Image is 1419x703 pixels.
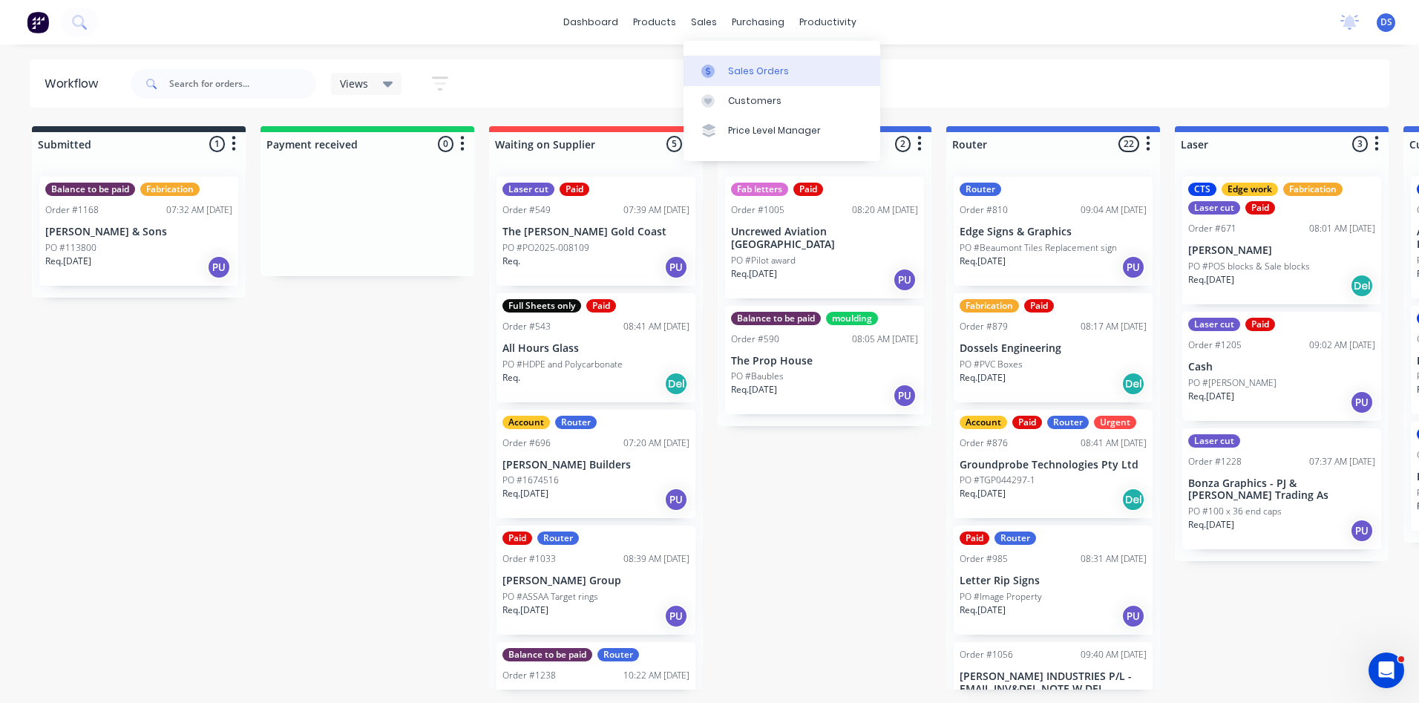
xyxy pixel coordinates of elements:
[45,255,91,268] p: Req. [DATE]
[502,320,551,333] div: Order #543
[502,459,689,471] p: [PERSON_NAME] Builders
[960,342,1147,355] p: Dossels Engineering
[39,177,238,286] div: Balance to be paidFabricationOrder #116807:32 AM [DATE][PERSON_NAME] & SonsPO #113800Req.[DATE]PU
[960,203,1008,217] div: Order #810
[45,241,96,255] p: PO #113800
[502,342,689,355] p: All Hours Glass
[960,255,1006,268] p: Req. [DATE]
[1094,416,1136,429] div: Urgent
[684,56,880,85] a: Sales Orders
[1188,183,1216,196] div: CTS
[537,532,579,545] div: Router
[731,203,784,217] div: Order #1005
[1188,273,1234,287] p: Req. [DATE]
[1309,455,1375,468] div: 07:37 AM [DATE]
[954,410,1153,519] div: AccountPaidRouterUrgentOrder #87608:41 AM [DATE]Groundprobe Technologies Pty LtdPO #TGP044297-1Re...
[45,75,105,93] div: Workflow
[560,183,589,196] div: Paid
[960,487,1006,500] p: Req. [DATE]
[960,358,1023,371] p: PO #PVC Boxes
[664,372,688,396] div: Del
[1245,318,1275,331] div: Paid
[497,410,695,519] div: AccountRouterOrder #69607:20 AM [DATE][PERSON_NAME] BuildersPO #1674516Req.[DATE]PU
[731,355,918,367] p: The Prop House
[556,11,626,33] a: dashboard
[1309,222,1375,235] div: 08:01 AM [DATE]
[664,604,688,628] div: PU
[1188,260,1310,273] p: PO #POS blocks & Sale blocks
[852,333,918,346] div: 08:05 AM [DATE]
[340,76,368,91] span: Views
[994,532,1036,545] div: Router
[1081,203,1147,217] div: 09:04 AM [DATE]
[960,648,1013,661] div: Order #1056
[1182,312,1381,421] div: Laser cutPaidOrder #120509:02 AM [DATE]CashPO #[PERSON_NAME]Req.[DATE]PU
[502,604,548,617] p: Req. [DATE]
[724,11,792,33] div: purchasing
[954,177,1153,286] div: RouterOrder #81009:04 AM [DATE]Edge Signs & GraphicsPO #Beaumont Tiles Replacement signReq.[DATE]PU
[586,299,616,313] div: Paid
[1188,244,1375,257] p: [PERSON_NAME]
[1350,390,1374,414] div: PU
[502,241,589,255] p: PO #PO2025-008109
[960,575,1147,587] p: Letter Rip Signs
[1188,201,1240,215] div: Laser cut
[1121,372,1145,396] div: Del
[623,436,689,450] div: 07:20 AM [DATE]
[792,11,864,33] div: productivity
[502,255,520,268] p: Req.
[960,183,1001,196] div: Router
[664,488,688,511] div: PU
[1182,428,1381,550] div: Laser cutOrder #122807:37 AM [DATE]Bonza Graphics - PJ & [PERSON_NAME] Trading AsPO #100 x 36 end...
[140,183,200,196] div: Fabrication
[1012,416,1042,429] div: Paid
[725,177,924,298] div: Fab lettersPaidOrder #100508:20 AM [DATE]Uncrewed Aviation [GEOGRAPHIC_DATA]PO #Pilot awardReq.[D...
[731,312,821,325] div: Balance to be paid
[1081,320,1147,333] div: 08:17 AM [DATE]
[1188,477,1375,503] p: Bonza Graphics - PJ & [PERSON_NAME] Trading As
[169,69,316,99] input: Search for orders...
[960,552,1008,566] div: Order #985
[960,532,989,545] div: Paid
[1182,177,1381,304] div: CTSEdge workFabricationLaser cutPaidOrder #67108:01 AM [DATE][PERSON_NAME]PO #POS blocks & Sale b...
[1350,274,1374,298] div: Del
[1188,376,1277,390] p: PO #[PERSON_NAME]
[207,255,231,279] div: PU
[731,254,796,267] p: PO #Pilot award
[960,371,1006,385] p: Req. [DATE]
[731,226,918,251] p: Uncrewed Aviation [GEOGRAPHIC_DATA]
[502,487,548,500] p: Req. [DATE]
[27,11,49,33] img: Factory
[502,299,581,313] div: Full Sheets only
[731,370,784,383] p: PO #Baubles
[1369,653,1404,688] iframe: Intercom live chat
[1188,434,1240,448] div: Laser cut
[626,11,684,33] div: products
[960,474,1035,487] p: PO #TGP044297-1
[1245,201,1275,215] div: Paid
[502,183,554,196] div: Laser cut
[960,416,1007,429] div: Account
[623,320,689,333] div: 08:41 AM [DATE]
[502,590,598,604] p: PO #ASSAA Target rings
[954,293,1153,402] div: FabricationPaidOrder #87908:17 AM [DATE]Dossels EngineeringPO #PVC BoxesReq.[DATE]Del
[731,333,779,346] div: Order #590
[893,384,917,408] div: PU
[502,203,551,217] div: Order #549
[502,436,551,450] div: Order #696
[1350,519,1374,543] div: PU
[597,648,639,661] div: Router
[502,371,520,385] p: Req.
[555,416,597,429] div: Router
[960,320,1008,333] div: Order #879
[728,65,789,78] div: Sales Orders
[728,94,781,108] div: Customers
[1081,552,1147,566] div: 08:31 AM [DATE]
[166,203,232,217] div: 07:32 AM [DATE]
[1188,361,1375,373] p: Cash
[502,648,592,661] div: Balance to be paid
[1121,255,1145,279] div: PU
[1121,488,1145,511] div: Del
[623,203,689,217] div: 07:39 AM [DATE]
[1024,299,1054,313] div: Paid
